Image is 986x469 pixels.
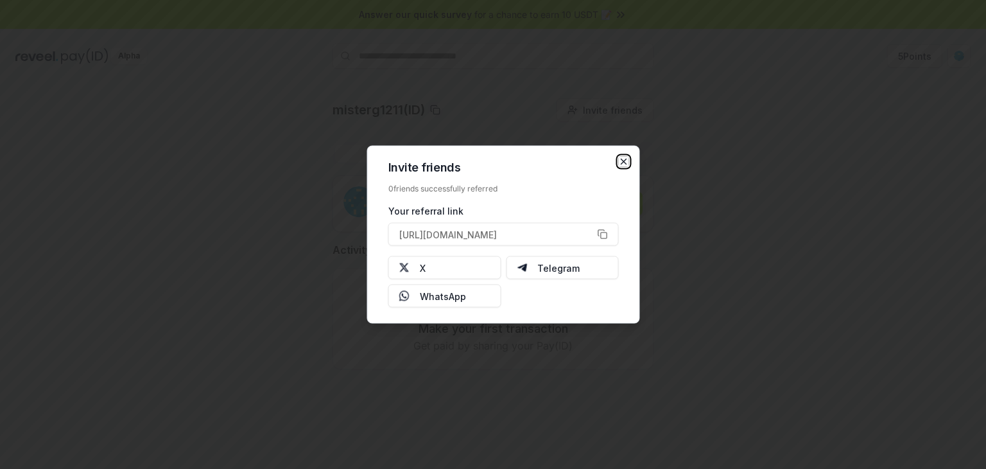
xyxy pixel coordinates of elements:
[388,256,501,279] button: X
[517,263,527,273] img: Telegram
[506,256,619,279] button: Telegram
[399,263,410,273] img: X
[388,184,619,194] div: 0 friends successfully referred
[388,223,619,246] button: [URL][DOMAIN_NAME]
[388,285,501,308] button: WhatsApp
[388,204,619,218] div: Your referral link
[388,162,619,173] h2: Invite friends
[399,291,410,301] img: Whatsapp
[399,227,497,241] span: [URL][DOMAIN_NAME]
